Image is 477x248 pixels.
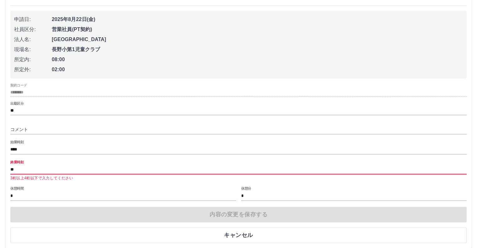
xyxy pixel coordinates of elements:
label: 終業時刻 [10,160,24,164]
span: 所定内: [14,56,52,63]
span: 08:00 [52,56,463,63]
span: 長野小第1児童クラブ [52,46,463,53]
label: 始業時刻 [10,140,24,144]
p: 3桁以上4桁以下で入力してください [10,175,467,182]
label: 契約コード [10,83,27,88]
label: 休憩分 [241,186,251,191]
label: 出勤区分 [10,101,24,106]
span: 2025年8月22日(金) [52,16,463,23]
span: 営業社員(PT契約) [52,26,463,33]
span: 02:00 [52,66,463,73]
span: 所定外: [14,66,52,73]
button: キャンセル [10,227,467,243]
span: [GEOGRAPHIC_DATA] [52,36,463,43]
span: 法人名: [14,36,52,43]
label: 休憩時間 [10,186,24,191]
span: 社員区分: [14,26,52,33]
span: 現場名: [14,46,52,53]
span: 申請日: [14,16,52,23]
